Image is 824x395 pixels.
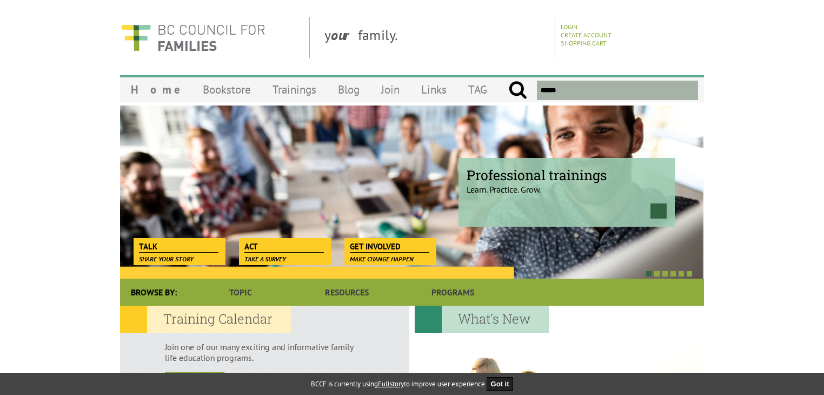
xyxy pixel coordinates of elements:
[120,17,266,58] img: BC Council for FAMILIES
[327,77,370,102] a: Blog
[331,26,358,44] strong: our
[244,241,324,253] span: Act
[378,379,404,389] a: Fullstory
[410,77,457,102] a: Links
[467,166,667,184] span: Professional trainings
[316,17,555,58] div: y family.
[344,238,435,253] a: Get Involved Make change happen
[120,77,192,102] a: Home
[139,241,218,253] span: Talk
[134,238,224,253] a: Talk Share your story
[165,372,224,387] a: view all
[508,81,527,100] input: Submit
[120,279,188,306] div: Browse By:
[561,31,612,39] a: Create Account
[415,306,549,333] h2: What's New
[188,279,294,306] a: Topic
[370,77,410,102] a: Join
[561,23,577,31] a: Login
[192,77,262,102] a: Bookstore
[244,255,286,263] span: Take a survey
[350,255,414,263] span: Make change happen
[561,39,607,47] a: Shopping Cart
[400,279,506,306] a: Programs
[350,241,429,253] span: Get Involved
[139,255,194,263] span: Share your story
[294,279,400,306] a: Resources
[120,306,291,333] h2: Training Calendar
[457,77,498,102] a: TAG
[467,175,667,195] p: Learn. Practice. Grow.
[487,377,514,391] button: Got it
[165,341,364,363] p: Join one of our many exciting and informative family life education programs.
[239,238,329,253] a: Act Take a survey
[262,77,327,102] a: Trainings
